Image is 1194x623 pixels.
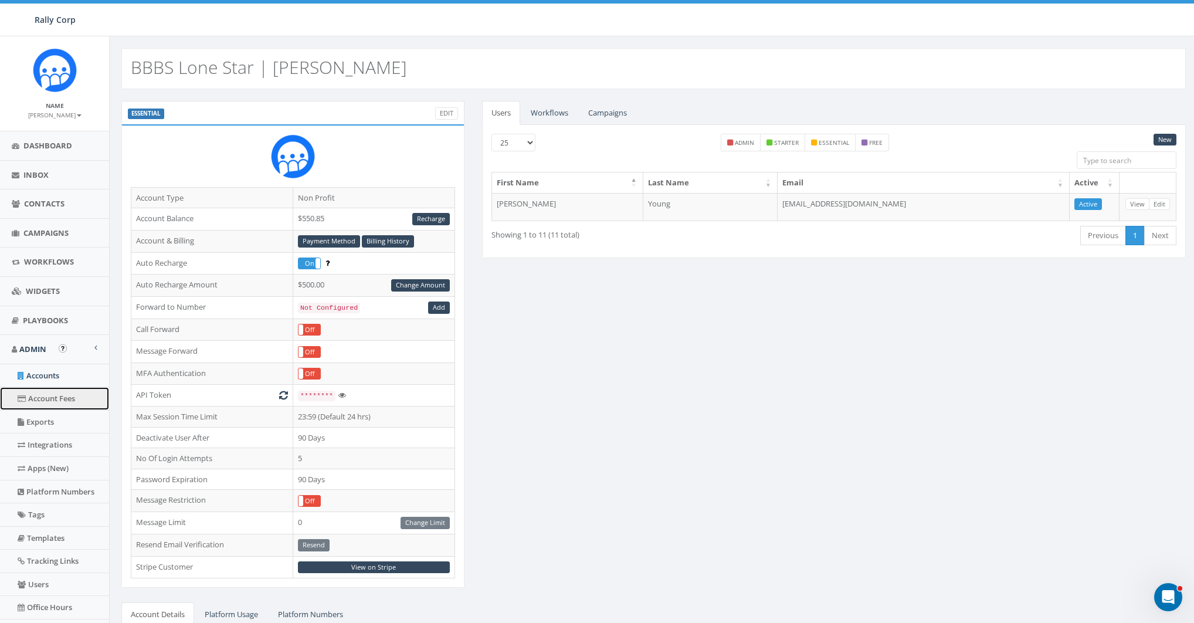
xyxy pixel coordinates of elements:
th: First Name: activate to sort column descending [492,172,643,193]
small: [PERSON_NAME] [28,111,82,119]
th: Last Name: activate to sort column ascending [643,172,778,193]
small: admin [735,138,754,147]
label: ESSENTIAL [128,109,164,119]
td: Account & Billing [131,230,293,252]
td: No Of Login Attempts [131,448,293,469]
td: Resend Email Verification [131,534,293,556]
a: New [1154,134,1176,146]
a: Users [482,101,520,125]
code: Not Configured [298,303,360,313]
small: free [869,138,883,147]
a: Payment Method [298,235,360,248]
label: Off [298,347,320,357]
a: Campaigns [579,101,636,125]
a: Change Amount [391,279,450,292]
a: Billing History [362,235,414,248]
span: Inbox [23,170,49,180]
span: Workflows [24,256,74,267]
td: Account Type [131,187,293,208]
small: Name [46,101,64,110]
div: Showing 1 to 11 (11 total) [491,225,766,241]
span: Playbooks [23,315,68,326]
td: [EMAIL_ADDRESS][DOMAIN_NAME] [778,193,1070,221]
small: essential [819,138,849,147]
a: [PERSON_NAME] [28,109,82,120]
span: Dashboard [23,140,72,151]
label: Off [298,368,320,379]
i: Generate New Token [279,391,288,399]
div: OnOff [298,495,321,507]
a: Previous [1080,226,1126,245]
th: Active: activate to sort column ascending [1070,172,1120,193]
h2: BBBS Lone Star | [PERSON_NAME] [131,57,407,77]
td: Auto Recharge [131,252,293,275]
td: Message Limit [131,512,293,534]
td: Message Forward [131,341,293,363]
td: Password Expiration [131,469,293,490]
label: On [298,258,320,269]
span: Widgets [26,286,60,296]
td: Auto Recharge Amount [131,275,293,297]
button: Open In-App Guide [59,344,67,353]
a: View on Stripe [298,561,450,574]
iframe: Intercom live chat [1154,583,1182,611]
th: Email: activate to sort column ascending [778,172,1070,193]
a: View [1125,198,1149,211]
td: 0 [293,512,454,534]
a: Active [1074,198,1102,211]
label: Off [298,324,320,335]
img: Icon_1.png [33,48,77,92]
span: Admin [19,344,46,354]
td: Young [643,193,778,221]
td: Account Balance [131,208,293,231]
a: Next [1144,226,1176,245]
div: OnOff [298,324,321,336]
td: $500.00 [293,275,454,297]
img: Rally_Corp_Icon_1.png [271,134,315,178]
span: Rally Corp [35,14,76,25]
td: API Token [131,385,293,407]
span: Contacts [24,198,65,209]
a: Add [428,302,450,314]
span: Campaigns [23,228,69,238]
td: Call Forward [131,319,293,341]
td: 90 Days [293,469,454,490]
td: Message Restriction [131,490,293,512]
td: 5 [293,448,454,469]
div: OnOff [298,258,321,269]
a: Edit [1149,198,1170,211]
td: $550.85 [293,208,454,231]
span: Enable to prevent campaign failure. [325,258,330,268]
td: 90 Days [293,427,454,448]
div: OnOff [298,346,321,358]
td: Non Profit [293,187,454,208]
td: Stripe Customer [131,556,293,578]
td: [PERSON_NAME] [492,193,643,221]
small: starter [774,138,799,147]
a: Workflows [521,101,578,125]
label: Off [298,496,320,506]
td: Max Session Time Limit [131,407,293,428]
td: 23:59 (Default 24 hrs) [293,407,454,428]
div: OnOff [298,368,321,380]
a: Edit [435,107,458,120]
input: Type to search [1077,151,1176,169]
a: 1 [1125,226,1145,245]
td: Deactivate User After [131,427,293,448]
td: Forward to Number [131,296,293,319]
a: Recharge [412,213,450,225]
td: MFA Authentication [131,363,293,385]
